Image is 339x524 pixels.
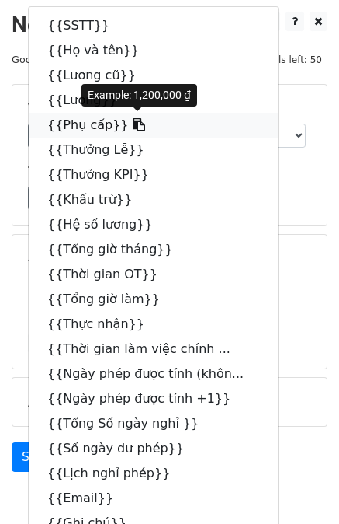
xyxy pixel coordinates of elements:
[29,187,278,212] a: {{Khấu trừ}}
[81,84,197,107] div: Example: 1,200,000 ₫
[29,138,278,162] a: {{Thưởng Lễ}}
[29,162,278,187] a: {{Thưởng KPI}}
[261,449,339,524] div: Tiện ích trò chuyện
[29,362,278,386] a: {{Ngày phép được tính (khôn...
[29,411,278,436] a: {{Tổng Số ngày nghỉ }}
[29,262,278,287] a: {{Thời gian OT}}
[29,312,278,337] a: {{Thực nhận}}
[29,287,278,312] a: {{Tổng giờ làm}}
[12,54,164,65] small: Google Sheet:
[29,38,278,63] a: {{Họ và tên}}
[29,13,278,38] a: {{SSTT}}
[29,88,278,113] a: {{Lương}}
[29,386,278,411] a: {{Ngày phép được tính +1}}
[29,212,278,237] a: {{Hệ số lương}}
[29,113,278,138] a: {{Phụ cấp}}
[29,337,278,362] a: {{Thời gian làm việc chính ...
[29,237,278,262] a: {{Tổng giờ tháng}}
[12,442,63,472] a: Send
[29,63,278,88] a: {{Lương cũ}}
[29,436,278,461] a: {{Số ngày dư phép}}
[12,12,327,38] h2: New Campaign
[29,461,278,486] a: {{Lịch nghỉ phép}}
[29,486,278,511] a: {{Email}}
[261,449,339,524] iframe: Chat Widget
